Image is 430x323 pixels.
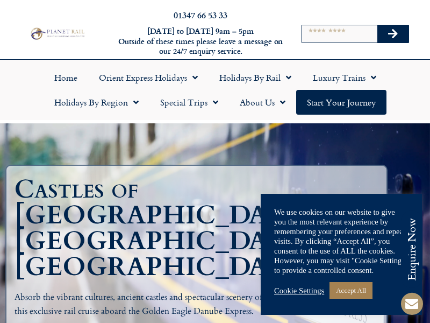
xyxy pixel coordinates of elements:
a: Accept All [329,282,372,299]
a: Holidays by Rail [209,65,302,90]
p: Absorb the vibrant cultures, ancient castles and spectacular scenery of [GEOGRAPHIC_DATA] on this... [15,291,378,318]
a: 01347 66 53 33 [174,9,227,21]
button: Search [377,25,408,43]
a: Start your Journey [296,90,386,115]
nav: Menu [5,65,425,115]
h1: Castles of [GEOGRAPHIC_DATA] - [GEOGRAPHIC_DATA] to [GEOGRAPHIC_DATA] [15,177,384,280]
h6: [DATE] to [DATE] 9am – 5pm Outside of these times please leave a message on our 24/7 enquiry serv... [117,26,284,57]
a: Holidays by Region [44,90,149,115]
a: Luxury Trains [302,65,387,90]
div: We use cookies on our website to give you the most relevant experience by remembering your prefer... [274,207,408,275]
a: Orient Express Holidays [88,65,209,90]
a: Special Trips [149,90,229,115]
a: About Us [229,90,296,115]
img: Planet Rail Train Holidays Logo [28,26,86,40]
a: Cookie Settings [274,286,324,296]
a: Home [44,65,88,90]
